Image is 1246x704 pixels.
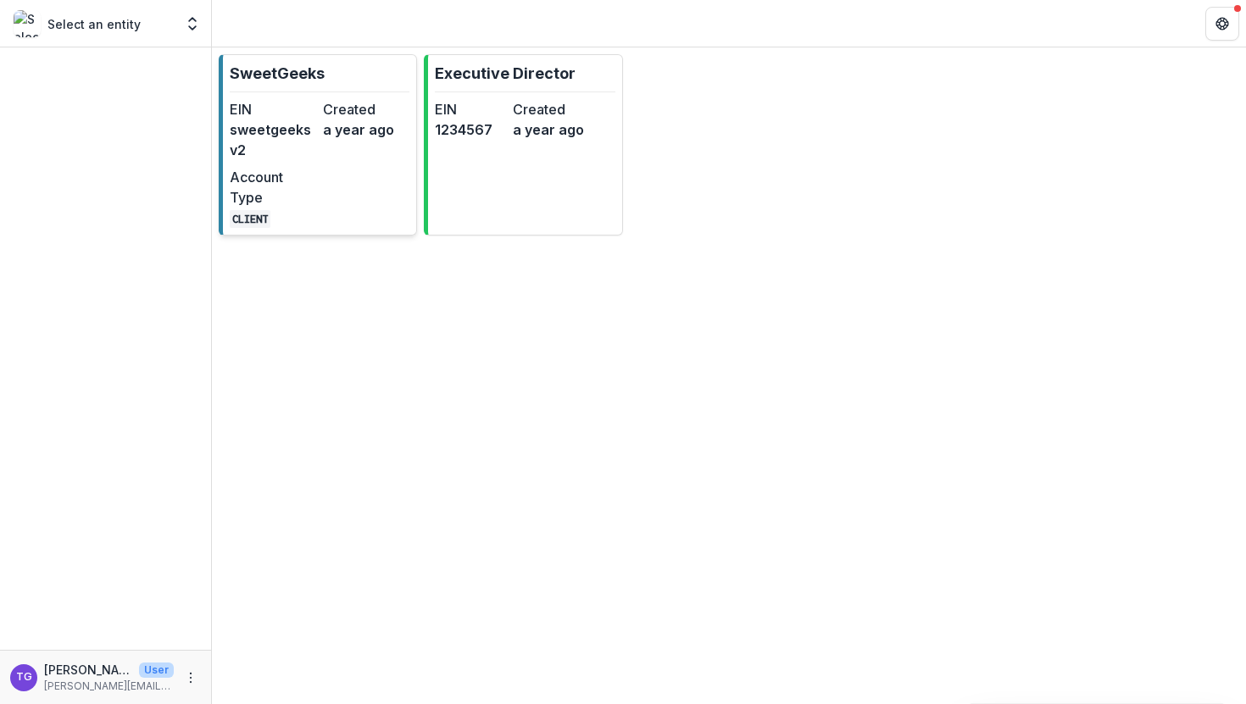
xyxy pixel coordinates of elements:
p: [PERSON_NAME] [44,661,132,679]
code: CLIENT [230,210,270,228]
button: Get Help [1205,7,1239,41]
p: Executive Director [435,62,576,85]
a: SweetGeeksEINsweetgeeksv2Createda year agoAccount TypeCLIENT [219,54,417,236]
dt: EIN [435,99,506,119]
p: SweetGeeks [230,62,325,85]
p: Select an entity [47,15,141,33]
dd: a year ago [323,119,409,140]
button: More [181,668,201,688]
button: Open entity switcher [181,7,204,41]
a: Executive DirectorEIN1234567Createda year ago [424,54,622,236]
dt: Created [323,99,409,119]
dd: sweetgeeksv2 [230,119,316,160]
dt: Account Type [230,167,316,208]
dt: EIN [230,99,316,119]
img: Select an entity [14,10,41,37]
dd: a year ago [513,119,584,140]
dt: Created [513,99,584,119]
dd: 1234567 [435,119,506,140]
p: User [139,662,174,678]
p: [PERSON_NAME][EMAIL_ADDRESS][DOMAIN_NAME] [44,679,174,694]
div: Theresa Gartland [16,672,32,683]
